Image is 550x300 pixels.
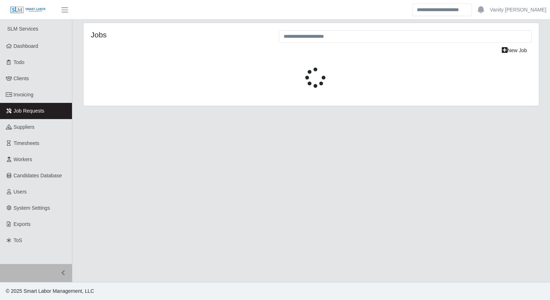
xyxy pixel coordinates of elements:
span: Dashboard [14,43,39,49]
span: ToS [14,237,22,243]
span: Suppliers [14,124,35,130]
span: SLM Services [7,26,38,32]
h4: Jobs [91,30,268,39]
input: Search [412,4,472,16]
a: Vanity [PERSON_NAME] [490,6,546,14]
span: Job Requests [14,108,45,114]
img: SLM Logo [10,6,46,14]
span: Timesheets [14,140,40,146]
span: Clients [14,76,29,81]
span: Candidates Database [14,173,62,178]
span: Users [14,189,27,195]
span: Exports [14,221,31,227]
span: System Settings [14,205,50,211]
span: Todo [14,59,24,65]
a: New Job [497,44,532,57]
span: © 2025 Smart Labor Management, LLC [6,288,94,294]
span: Workers [14,156,32,162]
span: Invoicing [14,92,33,97]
